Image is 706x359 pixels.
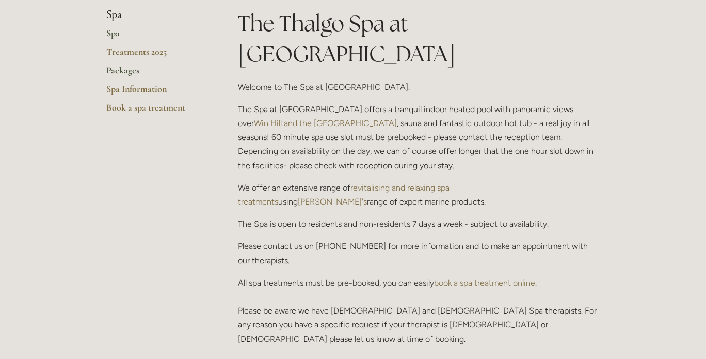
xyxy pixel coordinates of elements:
a: Book a spa treatment [106,102,205,120]
p: Please contact us on [PHONE_NUMBER] for more information and to make an appointment with our ther... [238,239,600,267]
a: Spa Information [106,83,205,102]
a: book a spa treatment online [434,278,535,288]
p: The Spa is open to residents and non-residents 7 days a week - subject to availability. [238,217,600,231]
h1: The Thalgo Spa at [GEOGRAPHIC_DATA] [238,8,600,69]
p: We offer an extensive range of using range of expert marine products. [238,181,600,209]
a: Win Hill and the [GEOGRAPHIC_DATA] [254,118,397,128]
li: Spa [106,8,205,22]
p: Welcome to The Spa at [GEOGRAPHIC_DATA]. [238,80,600,94]
a: Packages [106,65,205,83]
a: [PERSON_NAME]'s [298,197,367,207]
p: All spa treatments must be pre-booked, you can easily . Please be aware we have [DEMOGRAPHIC_DATA... [238,276,600,346]
a: Treatments 2025 [106,46,205,65]
a: Spa [106,27,205,46]
p: The Spa at [GEOGRAPHIC_DATA] offers a tranquil indoor heated pool with panoramic views over , sau... [238,102,600,173]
